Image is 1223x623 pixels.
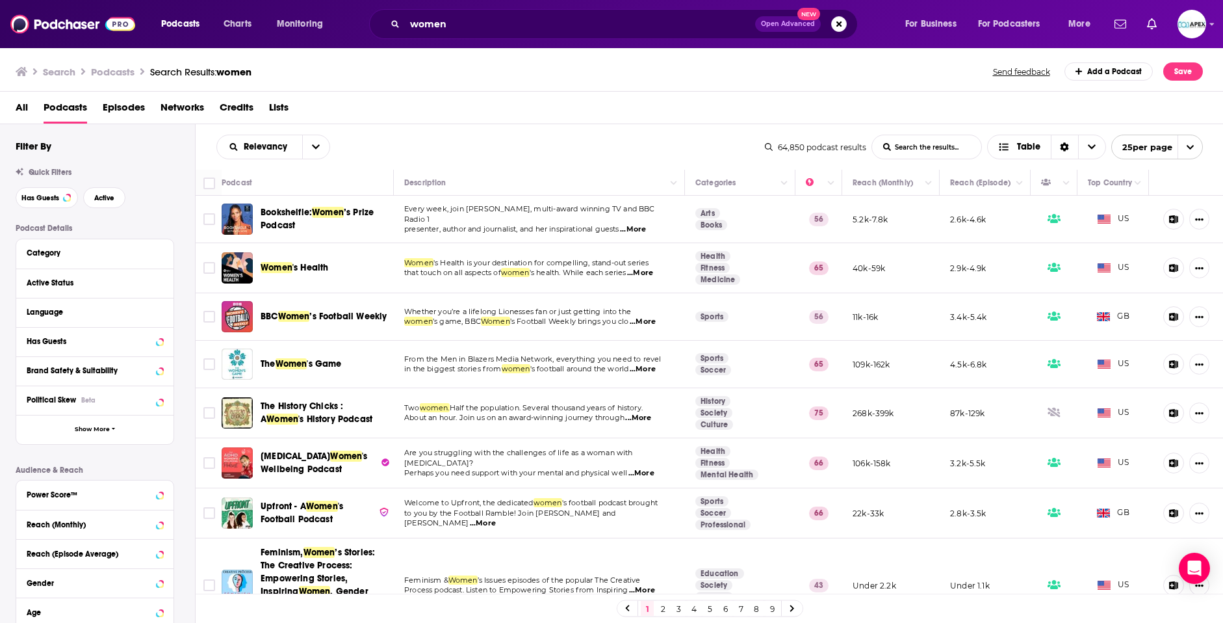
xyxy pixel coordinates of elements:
span: Women [312,207,344,218]
button: open menu [896,14,973,34]
div: Search podcasts, credits, & more... [381,9,870,39]
span: presenter, author and journalist, and her inspirational guests [404,224,619,233]
span: US [1098,457,1129,470]
span: Every week, join [PERSON_NAME], multi-award winning TV and BBC Radio 1 [404,204,655,224]
span: in the biggest stories from [404,364,502,373]
a: Culture [695,592,733,602]
a: Podcasts [44,97,87,124]
span: ...More [630,317,656,327]
span: Women [330,451,362,462]
span: Logged in as Apex [1178,10,1206,38]
div: Podcast [222,175,252,191]
h3: Podcasts [91,66,135,78]
span: About an hour. Join us on an award-winning journey through [404,413,624,422]
a: Show notifications dropdown [1142,13,1162,35]
p: 75 [809,406,829,419]
span: Women [261,262,292,273]
h3: Search [43,66,75,78]
span: ...More [470,518,496,529]
a: Fitness [695,263,730,273]
a: 9 [766,601,779,616]
a: Brand Safety & Suitability [27,362,163,378]
a: Medicine [695,274,740,285]
p: 11k-16k [853,311,878,323]
div: Open Intercom Messenger [1179,553,1210,584]
button: Active [83,187,125,208]
button: Column Actions [1130,176,1146,191]
div: Has Guests [27,337,152,346]
span: Show More [75,426,110,433]
p: 5.2k-7.8k [853,214,888,225]
a: Professional [695,520,751,530]
div: Power Score™ [27,490,152,499]
a: 3 [672,601,685,616]
button: Show More Button [1189,403,1209,423]
button: Active Status [27,274,163,291]
img: Women's Health [222,252,253,284]
a: Mental Health [695,470,758,480]
img: Upfront - A Women's Football Podcast [222,497,253,529]
button: Column Actions [1059,176,1074,191]
img: The History Chicks : A Women's History Podcast [222,397,253,429]
a: Society [695,580,732,590]
img: Bookshelfie: Women’s Prize Podcast [222,204,253,235]
button: Power Score™ [27,486,163,502]
a: 2 [656,601,669,616]
p: 268k-399k [853,408,894,419]
div: Power Score [806,175,824,191]
div: Active Status [27,278,155,287]
span: 's Game [307,358,341,369]
span: US [1098,213,1129,226]
p: Podcast Details [16,224,174,233]
span: Toggle select row [203,507,215,519]
span: ’s Issues episodes of the popular The Creative [478,576,641,585]
a: History [695,396,730,406]
span: The [261,358,276,369]
span: Episodes [103,97,145,124]
div: Has Guests [1041,175,1059,191]
div: 64,850 podcast results [765,142,866,152]
span: [MEDICAL_DATA] [261,451,330,462]
span: US [1098,579,1129,592]
p: 2.9k-4.9k [950,263,986,274]
span: Women [481,317,510,326]
p: Audience & Reach [16,466,174,475]
button: Column Actions [823,176,839,191]
p: 56 [809,213,829,226]
span: ...More [628,468,654,479]
a: The Women's Game [222,349,253,380]
input: Search podcasts, credits, & more... [405,14,755,34]
span: Toggle select row [203,407,215,419]
div: Description [404,175,446,191]
p: Under 2.2k [853,580,896,591]
span: Women [299,586,331,597]
button: open menu [1059,14,1107,34]
span: Relevancy [244,142,292,152]
a: Women's Health [261,261,328,274]
a: The History Chicks : AWomen's History Podcast [261,400,389,426]
a: Arts [695,208,720,219]
a: Feminism, Women’s Stories: The Creative Process: Empowering Stories, Inspiring Women, Gender Equa... [222,570,253,601]
span: 25 per page [1112,137,1172,157]
p: 106k-158k [853,458,891,469]
a: Podchaser - Follow, Share and Rate Podcasts [10,12,135,36]
a: Search Results:women [150,66,251,78]
a: Society [695,408,732,418]
a: Show notifications dropdown [1109,13,1131,35]
button: Reach (Monthly) [27,516,163,532]
span: Whether you’re a lifelong Lionesses fan or just getting into the [404,307,631,316]
div: Reach (Monthly) [27,520,152,529]
span: Toggle select row [203,311,215,323]
p: 56 [809,310,829,323]
a: Fitness [695,458,730,468]
button: Show More Button [1189,503,1209,524]
span: All [16,97,28,124]
a: [MEDICAL_DATA]Women's Wellbeing Podcast [261,450,389,476]
div: Sort Direction [1051,135,1078,159]
div: Reach (Episode) [950,175,1011,191]
div: Categories [695,175,736,191]
span: More [1068,15,1090,33]
div: Gender [27,579,152,588]
span: to you by the Football Ramble! Join [PERSON_NAME] and [PERSON_NAME] [404,509,615,528]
